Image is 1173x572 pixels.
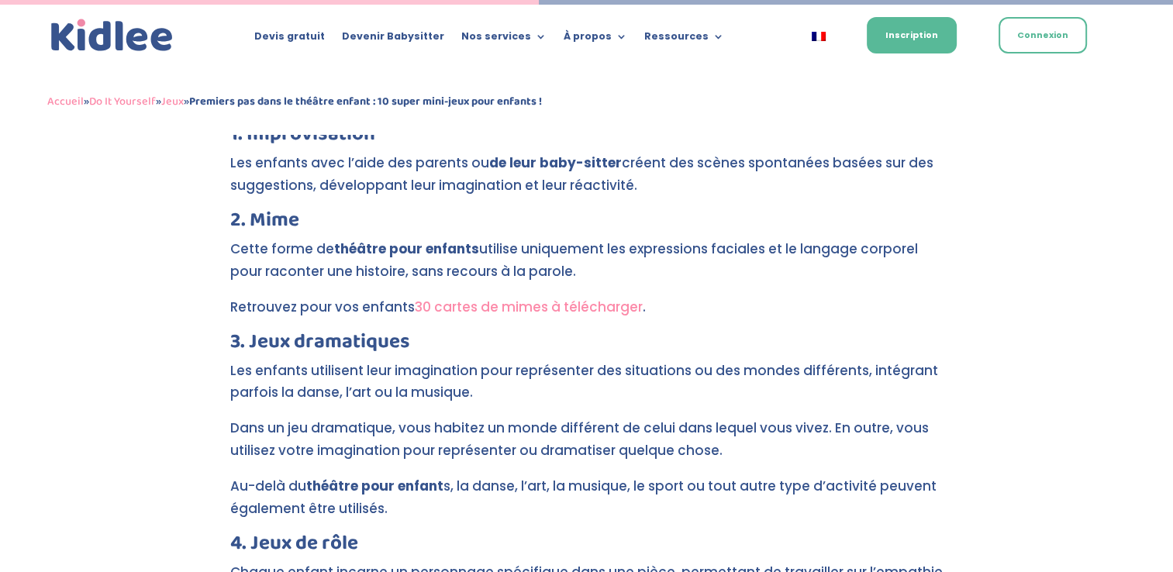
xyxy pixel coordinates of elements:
[867,17,957,53] a: Inscription
[230,360,944,418] p: Les enfants utilisent leur imagination pour représenter des situations ou des mondes différents, ...
[230,124,944,152] h3: 1. Improvisation
[89,92,156,111] a: Do It Yourself
[564,31,627,48] a: À propos
[230,417,944,475] p: Dans un jeu dramatique, vous habitez un monde différent de celui dans lequel vous vivez. En outre...
[306,477,443,495] strong: théâtre pour enfant
[230,152,944,210] p: Les enfants avec l’aide des parents ou créent des scènes spontanées basées sur des suggestions, d...
[230,296,944,332] p: Retrouvez pour vos enfants .
[999,17,1087,53] a: Connexion
[415,298,643,316] a: 30 cartes de mimes à télécharger
[644,31,724,48] a: Ressources
[812,32,826,41] img: Français
[489,153,622,172] strong: de leur baby-sitter
[189,92,542,111] strong: Premiers pas dans le théâtre enfant : 10 super mini-jeux pour enfants !
[230,238,944,296] p: Cette forme de utilise uniquement les expressions faciales et le langage corporel pour raconter u...
[230,332,944,360] h3: 3. Jeux dramatiques
[230,475,944,533] p: Au-delà du s, la danse, l’art, la musique, le sport ou tout autre type d’activité peuvent égaleme...
[334,239,479,258] strong: théâtre pour enfants
[47,92,84,111] a: Accueil
[47,16,177,56] a: Kidlee Logo
[461,31,547,48] a: Nos services
[342,31,444,48] a: Devenir Babysitter
[47,92,542,111] span: » » »
[230,533,944,561] h3: 4. Jeux de rôle
[230,210,944,238] h3: 2. Mime
[161,92,184,111] a: Jeux
[47,16,177,56] img: logo_kidlee_bleu
[254,31,325,48] a: Devis gratuit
